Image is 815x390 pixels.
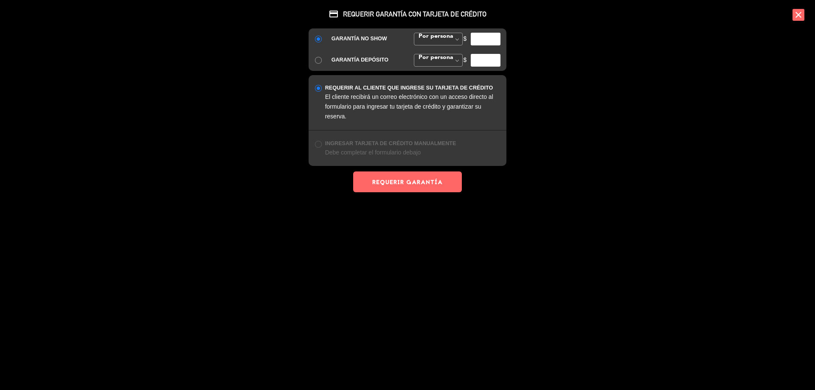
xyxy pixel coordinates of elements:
[416,54,453,60] span: Por persona
[325,139,500,148] div: INGRESAR TARJETA DE CRÉDITO MANUALMENTE
[353,171,462,192] button: REQUERIR GARANTÍA
[325,148,500,157] div: Debe completar el formulario debajo
[464,55,467,65] span: $
[309,9,506,19] span: REQUERIR GARANTÍA CON TARJETA DE CRÉDITO
[325,84,500,93] div: REQUERIR AL CLIENTE QUE INGRESE SU TARJETA DE CRÉDITO
[416,33,453,39] span: Por persona
[464,34,467,44] span: $
[329,9,339,19] i: credit_card
[325,92,500,121] div: El cliente recibirá un correo electrónico con un acceso directo al formulario para ingresar tu ta...
[332,34,401,43] div: GARANTÍA NO SHOW
[332,56,401,65] div: GARANTÍA DEPÓSITO
[793,9,804,21] i: close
